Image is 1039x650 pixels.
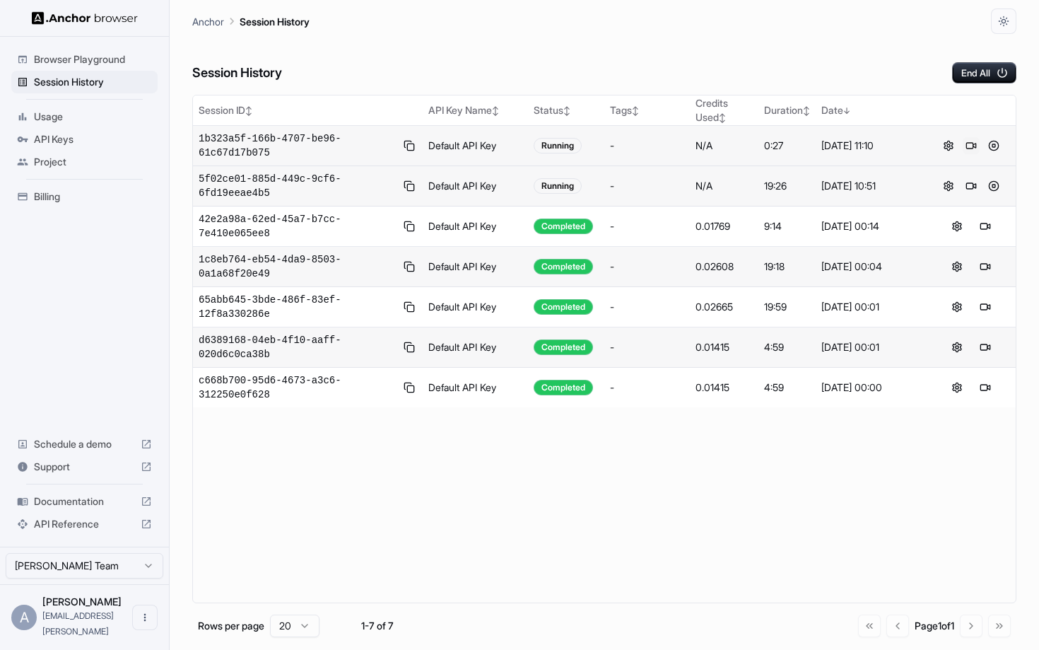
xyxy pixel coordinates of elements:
[534,219,593,234] div: Completed
[32,11,138,25] img: Anchor Logo
[534,380,593,395] div: Completed
[423,287,527,327] td: Default API Key
[42,596,122,608] span: Aman Varyani
[423,166,527,207] td: Default API Key
[534,178,582,194] div: Running
[199,373,396,402] span: c668b700-95d6-4673-a3c6-312250e0f628
[843,105,850,116] span: ↓
[192,14,224,29] p: Anchor
[34,132,152,146] span: API Keys
[34,52,152,66] span: Browser Playground
[610,219,684,233] div: -
[240,14,310,29] p: Session History
[199,293,396,321] span: 65abb645-3bde-486f-83ef-12f8a330286e
[821,139,920,153] div: [DATE] 11:10
[695,381,752,395] div: 0.01415
[342,619,413,633] div: 1-7 of 7
[610,260,684,274] div: -
[423,327,527,368] td: Default API Key
[915,619,954,633] div: Page 1 of 1
[11,490,158,513] div: Documentation
[821,300,920,314] div: [DATE] 00:01
[199,253,396,281] span: 1c8eb764-eb54-4da9-8503-0a1a68f20e49
[695,260,752,274] div: 0.02608
[423,368,527,408] td: Default API Key
[199,333,396,361] span: d6389168-04eb-4f10-aaff-020d6c0ca38b
[695,139,752,153] div: N/A
[34,75,152,89] span: Session History
[34,437,135,451] span: Schedule a demo
[695,219,752,233] div: 0.01769
[132,605,158,630] button: Open menu
[764,300,810,314] div: 19:59
[610,300,684,314] div: -
[764,103,810,117] div: Duration
[34,517,135,531] span: API Reference
[695,179,752,193] div: N/A
[534,138,582,153] div: Running
[695,300,752,314] div: 0.02665
[199,172,396,200] span: 5f02ce01-885d-449c-9cf6-6fd19eeae4b5
[11,433,158,455] div: Schedule a demo
[492,105,499,116] span: ↕
[610,103,684,117] div: Tags
[34,494,135,509] span: Documentation
[534,103,599,117] div: Status
[11,151,158,173] div: Project
[534,299,593,315] div: Completed
[423,207,527,247] td: Default API Key
[695,340,752,354] div: 0.01415
[821,340,920,354] div: [DATE] 00:01
[821,381,920,395] div: [DATE] 00:00
[199,103,417,117] div: Session ID
[764,340,810,354] div: 4:59
[952,62,1016,83] button: End All
[199,212,396,240] span: 42e2a98a-62ed-45a7-b7cc-7e410e065ee8
[534,259,593,274] div: Completed
[695,96,752,124] div: Credits Used
[610,381,684,395] div: -
[11,71,158,93] div: Session History
[34,190,152,204] span: Billing
[563,105,570,116] span: ↕
[192,63,282,83] h6: Session History
[821,179,920,193] div: [DATE] 10:51
[11,128,158,151] div: API Keys
[11,48,158,71] div: Browser Playground
[11,455,158,478] div: Support
[423,247,527,287] td: Default API Key
[11,513,158,535] div: API Reference
[192,13,310,29] nav: breadcrumb
[610,340,684,354] div: -
[632,105,639,116] span: ↕
[764,139,810,153] div: 0:27
[423,126,527,166] td: Default API Key
[198,619,264,633] p: Rows per page
[34,460,135,474] span: Support
[11,185,158,208] div: Billing
[821,103,920,117] div: Date
[764,179,810,193] div: 19:26
[821,219,920,233] div: [DATE] 00:14
[11,605,37,630] div: A
[719,112,726,123] span: ↕
[34,155,152,169] span: Project
[803,105,810,116] span: ↕
[764,219,810,233] div: 9:14
[764,381,810,395] div: 4:59
[11,105,158,128] div: Usage
[199,132,396,160] span: 1b323a5f-166b-4707-be96-61c67d17b075
[534,339,593,355] div: Completed
[764,260,810,274] div: 19:18
[245,105,252,116] span: ↕
[610,179,684,193] div: -
[428,103,522,117] div: API Key Name
[821,260,920,274] div: [DATE] 00:04
[34,110,152,124] span: Usage
[42,610,114,637] span: aman@vink.ai
[610,139,684,153] div: -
